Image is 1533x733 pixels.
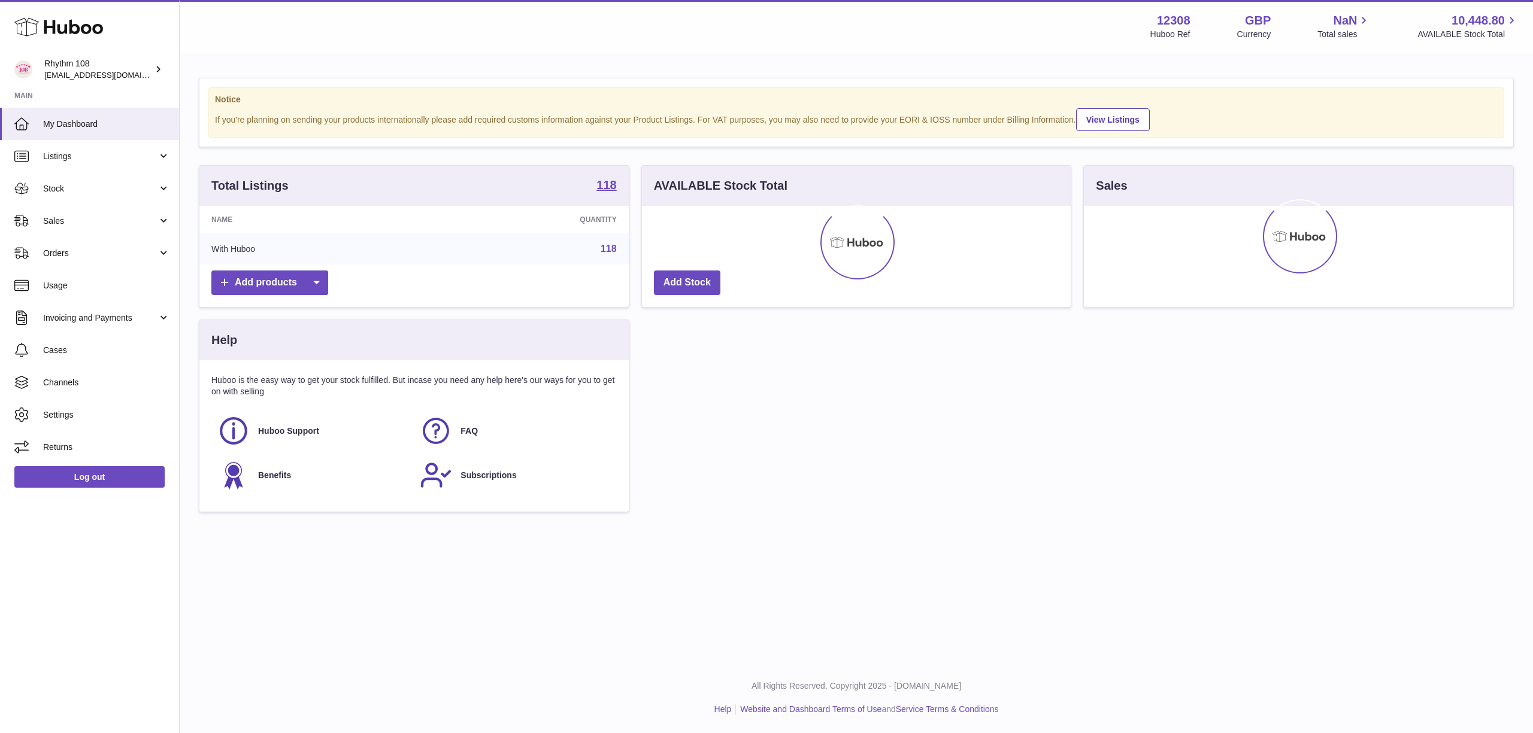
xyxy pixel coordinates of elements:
[1317,29,1371,40] span: Total sales
[1076,108,1150,131] a: View Listings
[44,58,152,81] div: Rhythm 108
[211,178,289,194] h3: Total Listings
[460,470,516,481] span: Subscriptions
[43,345,170,356] span: Cases
[258,470,291,481] span: Benefits
[714,704,732,714] a: Help
[43,118,170,130] span: My Dashboard
[43,312,157,324] span: Invoicing and Payments
[736,704,998,715] li: and
[199,206,426,233] th: Name
[460,425,478,437] span: FAQ
[211,332,237,348] h3: Help
[1452,13,1505,29] span: 10,448.80
[215,94,1498,105] strong: Notice
[258,425,319,437] span: Huboo Support
[601,244,617,254] a: 118
[596,179,616,191] strong: 118
[1317,13,1371,40] a: NaN Total sales
[217,415,408,447] a: Huboo Support
[43,215,157,227] span: Sales
[426,206,629,233] th: Quantity
[43,280,170,291] span: Usage
[215,107,1498,131] div: If you're planning on sending your products internationally please add required customs informati...
[1245,13,1271,29] strong: GBP
[1417,13,1519,40] a: 10,448.80 AVAILABLE Stock Total
[1417,29,1519,40] span: AVAILABLE Stock Total
[44,70,176,80] span: [EMAIL_ADDRESS][DOMAIN_NAME]
[43,183,157,194] span: Stock
[1333,13,1357,29] span: NaN
[654,270,720,295] a: Add Stock
[1150,29,1190,40] div: Huboo Ref
[596,179,616,193] a: 118
[1237,29,1271,40] div: Currency
[14,466,165,488] a: Log out
[43,442,170,453] span: Returns
[43,377,170,388] span: Channels
[420,459,610,491] a: Subscriptions
[43,409,170,421] span: Settings
[43,248,157,259] span: Orders
[14,60,32,78] img: orders@rhythm108.com
[189,680,1523,692] p: All Rights Reserved. Copyright 2025 - [DOMAIN_NAME]
[654,178,787,194] h3: AVAILABLE Stock Total
[217,459,408,491] a: Benefits
[43,151,157,162] span: Listings
[896,704,999,714] a: Service Terms & Conditions
[199,233,426,264] td: With Huboo
[420,415,610,447] a: FAQ
[740,704,881,714] a: Website and Dashboard Terms of Use
[211,270,328,295] a: Add products
[211,375,617,397] p: Huboo is the easy way to get your stock fulfilled. But incase you need any help here's our ways f...
[1157,13,1190,29] strong: 12308
[1096,178,1127,194] h3: Sales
